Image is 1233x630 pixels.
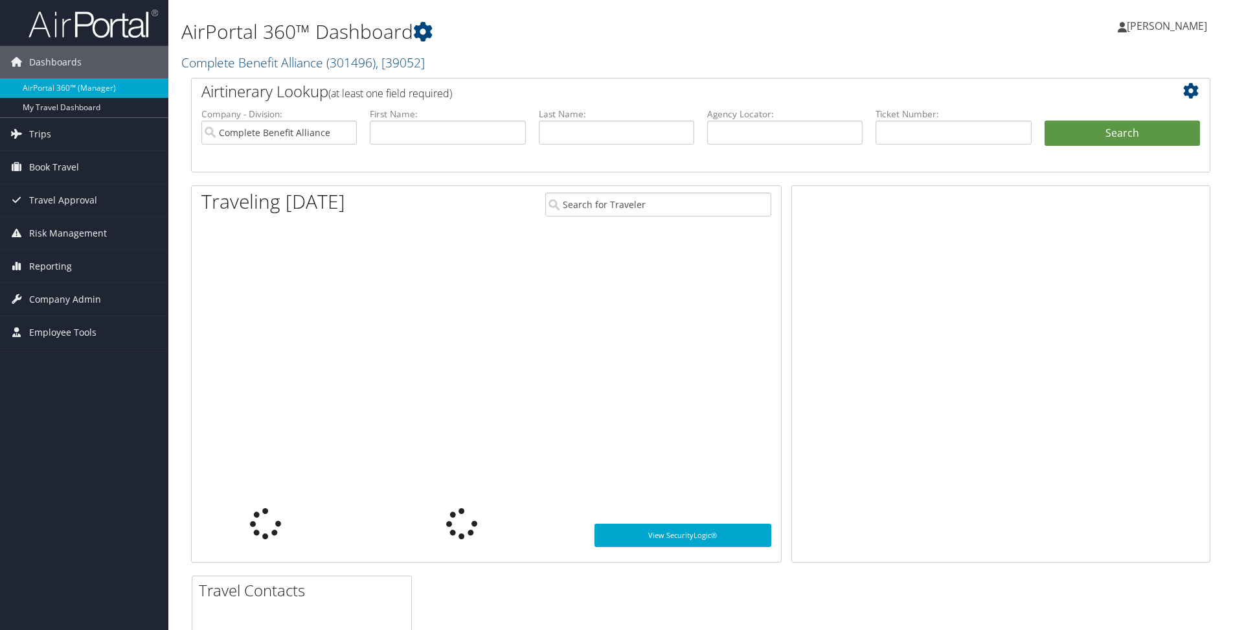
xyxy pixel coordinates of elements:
[1127,19,1207,33] span: [PERSON_NAME]
[328,86,452,100] span: (at least one field required)
[29,217,107,250] span: Risk Management
[29,184,97,216] span: Travel Approval
[29,316,96,349] span: Employee Tools
[181,18,874,45] h1: AirPortal 360™ Dashboard
[1118,6,1220,45] a: [PERSON_NAME]
[29,151,79,183] span: Book Travel
[539,108,694,121] label: Last Name:
[370,108,525,121] label: First Name:
[28,8,158,39] img: airportal-logo.png
[376,54,425,71] span: , [ 39052 ]
[876,108,1031,121] label: Ticket Number:
[326,54,376,71] span: ( 301496 )
[594,524,771,547] a: View SecurityLogic®
[29,250,72,283] span: Reporting
[1045,121,1200,146] button: Search
[29,118,51,150] span: Trips
[199,579,411,601] h2: Travel Contacts
[201,108,357,121] label: Company - Division:
[707,108,863,121] label: Agency Locator:
[545,192,771,216] input: Search for Traveler
[181,54,425,71] a: Complete Benefit Alliance
[29,283,101,316] span: Company Admin
[201,188,345,215] h1: Traveling [DATE]
[201,80,1115,102] h2: Airtinerary Lookup
[29,46,82,78] span: Dashboards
